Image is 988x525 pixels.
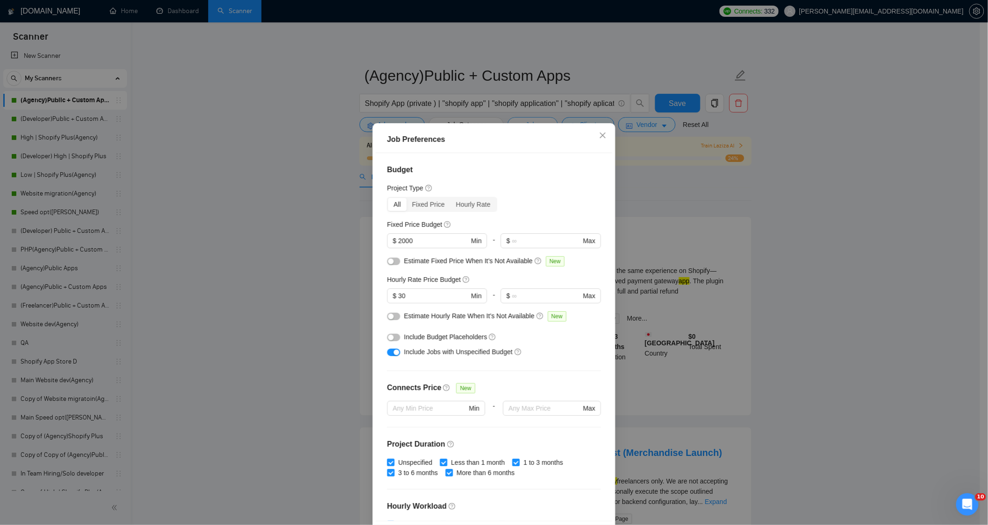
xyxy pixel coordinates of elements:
[393,403,467,413] input: Any Min Price
[404,312,535,320] span: Estimate Hourly Rate When It’s Not Available
[536,312,544,320] span: question-circle
[387,164,601,175] h4: Budget
[548,311,566,322] span: New
[506,236,510,246] span: $
[512,236,581,246] input: ∞
[404,348,513,356] span: Include Jobs with Unspecified Budget
[485,401,503,427] div: -
[395,457,436,468] span: Unspecified
[449,503,456,510] span: question-circle
[443,384,451,392] span: question-circle
[487,233,501,256] div: -
[508,403,581,413] input: Any Max Price
[583,403,595,413] span: Max
[546,256,565,266] span: New
[489,333,496,341] span: question-circle
[388,198,407,211] div: All
[471,236,482,246] span: Min
[425,184,433,192] span: question-circle
[447,441,455,448] span: question-circle
[395,468,442,478] span: 3 to 6 months
[407,198,451,211] div: Fixed Price
[451,198,496,211] div: Hourly Rate
[387,134,601,145] div: Job Preferences
[590,123,615,148] button: Close
[393,291,396,301] span: $
[387,183,423,193] h5: Project Type
[469,403,480,413] span: Min
[453,468,519,478] span: More than 6 months
[387,501,601,512] h4: Hourly Workload
[487,288,501,311] div: -
[583,291,595,301] span: Max
[515,348,522,356] span: question-circle
[512,291,581,301] input: ∞
[463,276,470,283] span: question-circle
[535,257,542,265] span: question-circle
[956,493,979,516] iframe: Intercom live chat
[387,439,601,450] h4: Project Duration
[975,493,986,501] span: 10
[387,274,461,285] h5: Hourly Rate Price Budget
[387,219,442,230] h5: Fixed Price Budget
[387,382,441,393] h4: Connects Price
[404,257,533,265] span: Estimate Fixed Price When It’s Not Available
[398,236,469,246] input: 0
[444,221,452,228] span: question-circle
[393,236,396,246] span: $
[583,236,595,246] span: Max
[398,291,469,301] input: 0
[471,291,482,301] span: Min
[447,457,508,468] span: Less than 1 month
[404,333,487,341] span: Include Budget Placeholders
[506,291,510,301] span: $
[599,132,607,139] span: close
[456,383,475,393] span: New
[520,457,567,468] span: 1 to 3 months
